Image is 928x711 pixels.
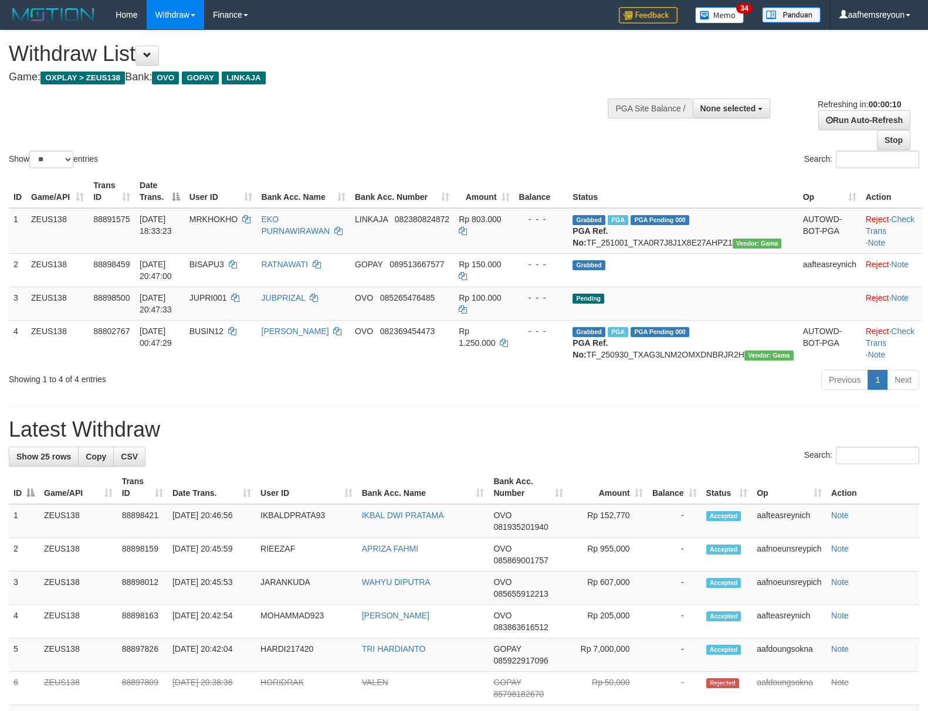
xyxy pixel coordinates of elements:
th: Trans ID: activate to sort column ascending [89,175,135,208]
a: Note [868,238,886,247]
span: GOPAY [355,260,382,269]
th: Action [827,471,919,504]
span: Rp 803.000 [459,215,501,224]
span: Pending [573,294,604,304]
h1: Withdraw List [9,42,607,66]
span: 88802767 [93,326,130,336]
b: PGA Ref. No: [573,338,608,359]
a: Note [831,678,849,687]
span: LINKAJA [355,215,388,224]
td: [DATE] 20:42:04 [168,638,256,672]
th: Bank Acc. Name: activate to sort column ascending [257,175,350,208]
a: Reject [866,215,889,224]
th: Date Trans.: activate to sort column ascending [168,471,256,504]
a: Previous [821,370,868,390]
td: ZEUS138 [26,253,89,287]
span: Grabbed [573,215,605,225]
span: PGA Pending [631,215,689,225]
td: RIEEZAF [256,538,357,571]
div: - - - [519,213,564,225]
td: · [861,287,922,320]
label: Search: [804,447,919,464]
span: OVO [493,511,512,520]
div: Showing 1 to 4 of 4 entries [9,369,378,385]
th: Game/API: activate to sort column ascending [26,175,89,208]
a: Next [887,370,919,390]
td: [DATE] 20:45:53 [168,571,256,605]
td: [DATE] 20:38:36 [168,672,256,705]
td: AUTOWD-BOT-PGA [798,208,861,254]
td: ZEUS138 [39,672,117,705]
img: panduan.png [762,7,821,23]
span: [DATE] 20:47:00 [140,260,172,281]
span: [DATE] 20:47:33 [140,293,172,314]
input: Search: [836,151,919,168]
a: Note [831,544,849,553]
span: OVO [493,611,512,620]
td: aafteasreynich [752,605,827,638]
td: 4 [9,605,39,638]
span: Refreshing in: [818,100,901,109]
td: aafdoungsokna [752,672,827,705]
td: HARDI217420 [256,638,357,672]
a: RATNAWATI [262,260,308,269]
th: Action [861,175,922,208]
span: Marked by aafsreyleap [608,327,628,337]
label: Search: [804,151,919,168]
td: ZEUS138 [26,208,89,254]
td: HORIDRAK [256,672,357,705]
span: Grabbed [573,327,605,337]
th: Balance [514,175,568,208]
th: User ID: activate to sort column ascending [256,471,357,504]
td: Rp 607,000 [568,571,648,605]
td: 88898159 [117,538,168,571]
span: 88898459 [93,260,130,269]
a: Note [891,293,909,302]
td: aafteasreynich [752,504,827,538]
a: 1 [868,370,888,390]
span: Accepted [706,645,741,655]
a: WAHYU DIPUTRA [362,577,431,587]
b: PGA Ref. No: [573,226,608,247]
label: Show entries [9,151,98,168]
a: Note [868,350,886,359]
a: Check Trans [866,215,915,236]
th: Op: activate to sort column ascending [752,471,827,504]
td: Rp 152,770 [568,504,648,538]
a: Copy [78,447,114,467]
div: - - - [519,292,564,304]
td: 2 [9,538,39,571]
td: TF_250930_TXAG3LNM2OMXDNBRJR2H [568,320,798,365]
span: MRKHOKHO [189,215,238,224]
span: Grabbed [573,260,605,270]
td: Rp 205,000 [568,605,648,638]
td: JARANKUDA [256,571,357,605]
span: LINKAJA [222,72,266,84]
td: aafdoungsokna [752,638,827,672]
span: Copy [86,452,106,461]
td: 88898012 [117,571,168,605]
span: Copy 85798182670 to clipboard [493,689,544,699]
td: ZEUS138 [39,638,117,672]
span: OVO [493,577,512,587]
th: ID [9,175,26,208]
td: aafnoeunsreypich [752,538,827,571]
a: VALEN [362,678,388,687]
td: - [648,672,702,705]
th: Bank Acc. Number: activate to sort column ascending [489,471,568,504]
td: 88897809 [117,672,168,705]
a: Reject [866,326,889,336]
td: · · [861,208,922,254]
button: None selected [693,98,771,118]
th: Bank Acc. Name: activate to sort column ascending [357,471,489,504]
span: OVO [355,293,373,302]
a: TRI HARDIANTO [362,644,426,654]
td: ZEUS138 [39,571,117,605]
span: Copy 081935201940 to clipboard [493,522,548,532]
td: - [648,538,702,571]
a: [PERSON_NAME] [262,326,329,336]
span: JUPRI001 [189,293,227,302]
span: Accepted [706,545,741,554]
a: Check Trans [866,326,915,348]
td: ZEUS138 [39,538,117,571]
